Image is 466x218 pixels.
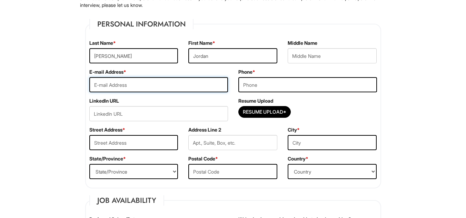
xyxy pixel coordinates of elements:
[188,126,221,133] label: Address Line 2
[89,77,228,92] input: E-mail Address
[238,97,273,104] label: Resume Upload
[89,69,126,75] label: E-mail Address
[89,126,125,133] label: Street Address
[89,106,228,121] input: LinkedIn URL
[288,48,377,63] input: Middle Name
[89,135,178,150] input: Street Address
[89,195,164,206] legend: Job Availability
[89,40,116,46] label: Last Name
[238,106,291,118] button: Resume Upload*Resume Upload*
[288,135,377,150] input: City
[288,164,377,179] select: Country
[89,19,194,29] legend: Personal Information
[238,69,255,75] label: Phone
[188,40,215,46] label: First Name
[288,155,308,162] label: Country
[288,126,300,133] label: City
[89,97,119,104] label: LinkedIn URL
[188,155,218,162] label: Postal Code
[188,164,277,179] input: Postal Code
[89,155,126,162] label: State/Province
[288,40,317,46] label: Middle Name
[89,48,178,63] input: Last Name
[188,48,277,63] input: First Name
[188,135,277,150] input: Apt., Suite, Box, etc.
[89,164,178,179] select: State/Province
[238,77,377,92] input: Phone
